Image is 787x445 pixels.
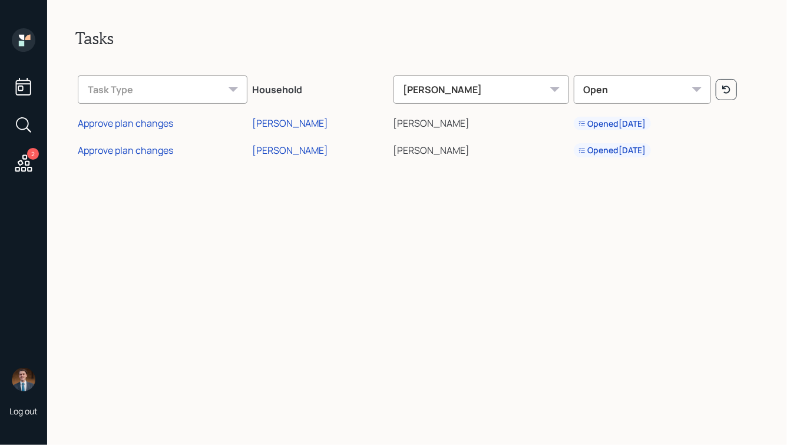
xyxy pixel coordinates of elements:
[27,148,39,160] div: 2
[75,28,759,48] h2: Tasks
[578,144,646,156] div: Opened [DATE]
[78,144,173,157] div: Approve plan changes
[78,117,173,130] div: Approve plan changes
[250,67,391,108] th: Household
[391,108,571,136] td: [PERSON_NAME]
[78,75,247,104] div: Task Type
[574,75,712,104] div: Open
[252,144,329,157] div: [PERSON_NAME]
[391,135,571,162] td: [PERSON_NAME]
[12,368,35,391] img: hunter_neumayer.jpg
[9,406,38,417] div: Log out
[394,75,569,104] div: [PERSON_NAME]
[252,117,329,130] div: [PERSON_NAME]
[578,118,646,130] div: Opened [DATE]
